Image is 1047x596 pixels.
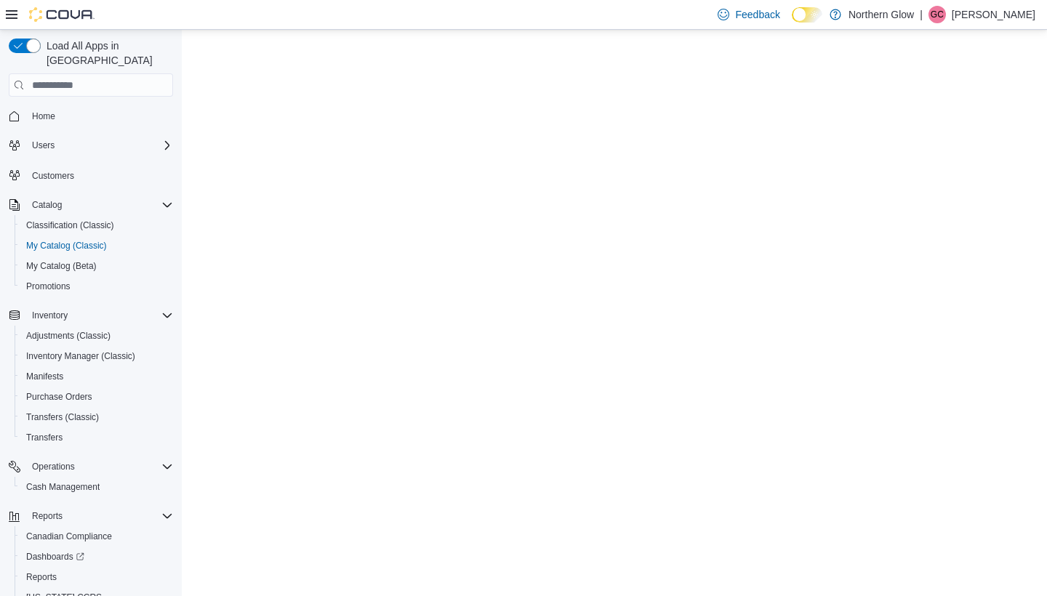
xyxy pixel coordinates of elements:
[20,568,63,586] a: Reports
[26,571,57,583] span: Reports
[3,456,179,477] button: Operations
[32,110,55,122] span: Home
[792,7,822,23] input: Dark Mode
[15,526,179,547] button: Canadian Compliance
[20,548,90,565] a: Dashboards
[15,387,179,407] button: Purchase Orders
[15,346,179,366] button: Inventory Manager (Classic)
[20,327,116,345] a: Adjustments (Classic)
[15,276,179,297] button: Promotions
[15,235,179,256] button: My Catalog (Classic)
[15,215,179,235] button: Classification (Classic)
[26,307,173,324] span: Inventory
[15,326,179,346] button: Adjustments (Classic)
[920,6,923,23] p: |
[26,551,84,563] span: Dashboards
[3,305,179,326] button: Inventory
[26,411,99,423] span: Transfers (Classic)
[20,388,98,406] a: Purchase Orders
[26,531,112,542] span: Canadian Compliance
[20,408,105,426] a: Transfers (Classic)
[20,388,173,406] span: Purchase Orders
[26,391,92,403] span: Purchase Orders
[20,347,141,365] a: Inventory Manager (Classic)
[928,6,946,23] div: Gayle Church
[20,278,76,295] a: Promotions
[32,310,68,321] span: Inventory
[26,196,68,214] button: Catalog
[26,240,107,251] span: My Catalog (Classic)
[20,278,173,295] span: Promotions
[20,548,173,565] span: Dashboards
[849,6,914,23] p: Northern Glow
[20,568,173,586] span: Reports
[3,506,179,526] button: Reports
[26,481,100,493] span: Cash Management
[26,307,73,324] button: Inventory
[26,220,114,231] span: Classification (Classic)
[20,237,113,254] a: My Catalog (Classic)
[3,195,179,215] button: Catalog
[26,281,71,292] span: Promotions
[15,407,179,427] button: Transfers (Classic)
[26,507,68,525] button: Reports
[26,260,97,272] span: My Catalog (Beta)
[26,166,173,184] span: Customers
[15,427,179,448] button: Transfers
[15,547,179,567] a: Dashboards
[26,350,135,362] span: Inventory Manager (Classic)
[3,135,179,156] button: Users
[20,237,173,254] span: My Catalog (Classic)
[32,140,55,151] span: Users
[26,507,173,525] span: Reports
[952,6,1035,23] p: [PERSON_NAME]
[26,137,173,154] span: Users
[32,170,74,182] span: Customers
[20,528,173,545] span: Canadian Compliance
[26,371,63,382] span: Manifests
[3,105,179,126] button: Home
[32,461,75,472] span: Operations
[931,6,944,23] span: GC
[32,510,63,522] span: Reports
[26,137,60,154] button: Users
[26,432,63,443] span: Transfers
[26,196,173,214] span: Catalog
[20,408,173,426] span: Transfers (Classic)
[3,164,179,185] button: Customers
[20,217,173,234] span: Classification (Classic)
[735,7,779,22] span: Feedback
[20,429,173,446] span: Transfers
[26,458,81,475] button: Operations
[20,478,105,496] a: Cash Management
[20,368,173,385] span: Manifests
[32,199,62,211] span: Catalog
[26,330,111,342] span: Adjustments (Classic)
[20,347,173,365] span: Inventory Manager (Classic)
[20,429,68,446] a: Transfers
[15,477,179,497] button: Cash Management
[26,107,173,125] span: Home
[20,528,118,545] a: Canadian Compliance
[20,368,69,385] a: Manifests
[26,458,173,475] span: Operations
[15,366,179,387] button: Manifests
[29,7,95,22] img: Cova
[26,167,80,185] a: Customers
[20,257,173,275] span: My Catalog (Beta)
[20,217,120,234] a: Classification (Classic)
[20,478,173,496] span: Cash Management
[15,256,179,276] button: My Catalog (Beta)
[41,39,173,68] span: Load All Apps in [GEOGRAPHIC_DATA]
[20,327,173,345] span: Adjustments (Classic)
[15,567,179,587] button: Reports
[20,257,103,275] a: My Catalog (Beta)
[26,108,61,125] a: Home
